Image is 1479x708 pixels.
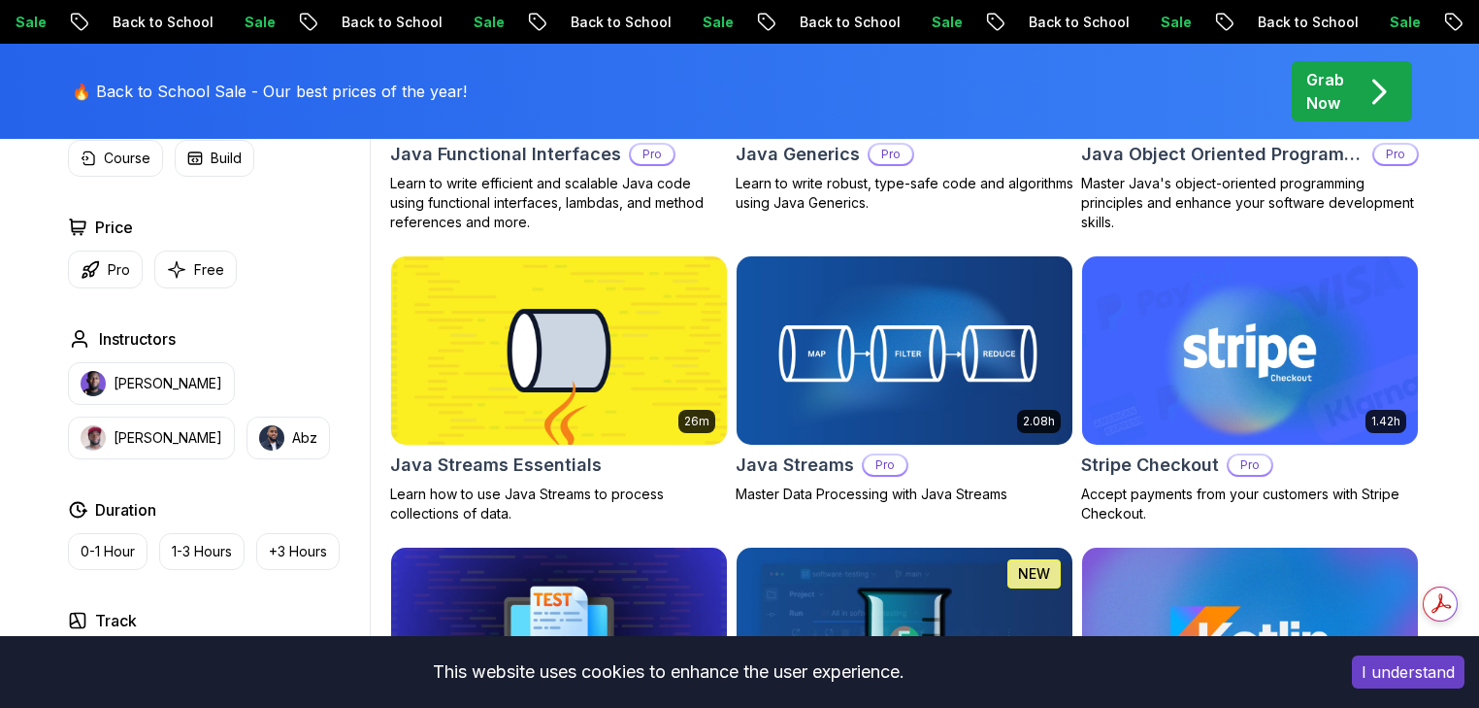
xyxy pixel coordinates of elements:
h2: Duration [95,498,156,522]
button: +3 Hours [256,533,340,570]
p: Pro [1229,455,1271,475]
p: 2.08h [1023,414,1055,429]
h2: Stripe Checkout [1081,452,1219,479]
button: 1-3 Hours [159,533,245,570]
p: Learn how to use Java Streams to process collections of data. [390,485,728,523]
img: instructor img [259,425,284,451]
p: Accept payments from your customers with Stripe Checkout. [1081,485,1419,523]
p: Pro [108,260,130,280]
a: Java Streams card2.08hJava StreamsProMaster Data Processing with Java Streams [736,255,1073,504]
h2: Track [95,609,137,632]
p: Sale [1145,13,1207,32]
p: Pro [631,145,674,164]
p: [PERSON_NAME] [114,374,222,393]
p: Free [194,260,224,280]
h2: Java Streams Essentials [390,452,602,479]
p: Back to School [326,13,458,32]
p: NEW [1018,564,1050,584]
img: instructor img [81,425,106,451]
h2: Java Streams [736,452,854,479]
p: 1-3 Hours [172,542,232,561]
button: 0-1 Hour [68,533,148,570]
h2: Price [95,216,133,239]
p: Back to School [555,13,687,32]
p: 0-1 Hour [81,542,135,561]
p: [PERSON_NAME] [114,428,222,448]
button: Course [68,140,163,177]
p: Build [211,149,242,168]
p: Sale [687,13,749,32]
h2: Java Generics [736,141,860,168]
h2: Java Functional Interfaces [390,141,621,168]
h2: Instructors [99,327,176,351]
p: 1.42h [1371,414,1400,429]
button: instructor imgAbz [246,417,330,459]
p: Sale [229,13,291,32]
p: Sale [458,13,520,32]
p: Learn to write efficient and scalable Java code using functional interfaces, lambdas, and method ... [390,174,728,232]
p: Abz [292,428,317,448]
p: Course [104,149,150,168]
img: Java Streams Essentials card [391,256,727,445]
img: Java Streams card [737,256,1072,445]
p: Back to School [784,13,916,32]
img: Stripe Checkout card [1082,256,1418,445]
button: Accept cookies [1352,656,1464,689]
p: +3 Hours [269,542,327,561]
a: Java Streams Essentials card26mJava Streams EssentialsLearn how to use Java Streams to process co... [390,255,728,523]
p: 🔥 Back to School Sale - Our best prices of the year! [72,80,467,103]
button: instructor img[PERSON_NAME] [68,417,235,459]
p: Pro [1374,145,1417,164]
img: instructor img [81,371,106,396]
button: Build [175,140,254,177]
p: Back to School [1013,13,1145,32]
a: Stripe Checkout card1.42hStripe CheckoutProAccept payments from your customers with Stripe Checkout. [1081,255,1419,523]
p: Sale [916,13,978,32]
button: instructor img[PERSON_NAME] [68,362,235,405]
h2: Java Object Oriented Programming [1081,141,1364,168]
p: Back to School [97,13,229,32]
p: Master Data Processing with Java Streams [736,485,1073,504]
p: Grab Now [1306,68,1344,115]
button: Pro [68,251,143,288]
p: Back to School [1242,13,1374,32]
p: Pro [864,455,906,475]
p: Learn to write robust, type-safe code and algorithms using Java Generics. [736,174,1073,213]
p: Sale [1374,13,1436,32]
div: This website uses cookies to enhance the user experience. [15,651,1323,693]
p: Pro [870,145,912,164]
p: Master Java's object-oriented programming principles and enhance your software development skills. [1081,174,1419,232]
p: 26m [684,414,709,429]
button: Free [154,251,237,288]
